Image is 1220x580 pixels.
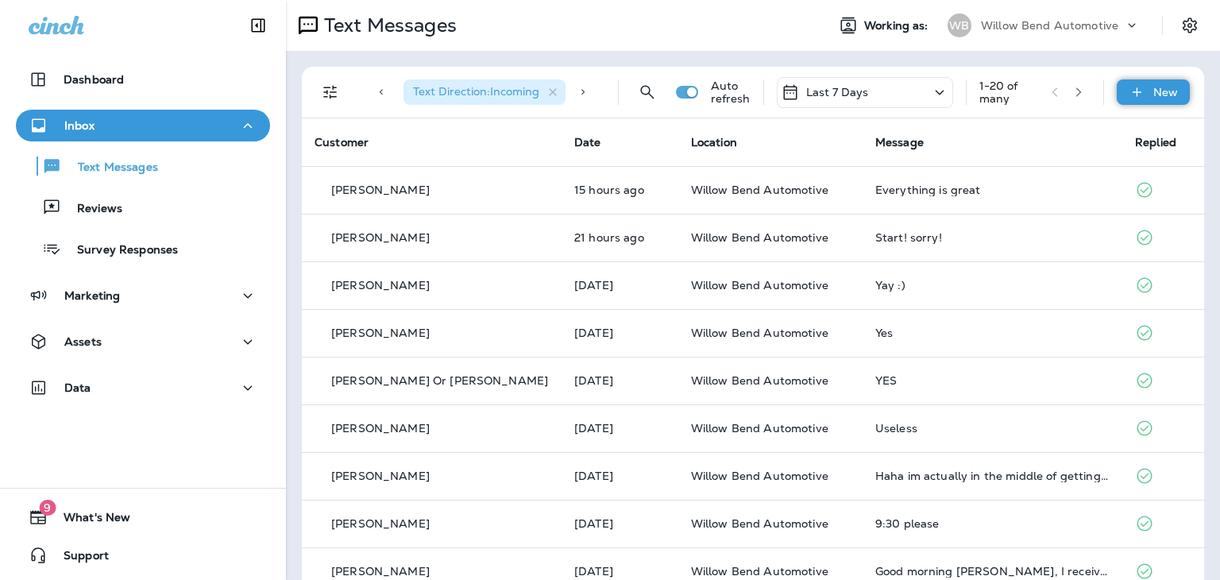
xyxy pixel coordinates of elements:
[948,14,971,37] div: WB
[62,160,158,176] p: Text Messages
[875,374,1110,387] div: YES
[875,135,924,149] span: Message
[574,517,666,530] p: Oct 7, 2025 08:26 AM
[711,79,751,105] p: Auto refresh
[16,191,270,224] button: Reviews
[574,231,666,244] p: Oct 7, 2025 03:00 PM
[691,135,737,149] span: Location
[48,549,109,568] span: Support
[331,374,548,387] p: [PERSON_NAME] Or [PERSON_NAME]
[875,422,1110,435] div: Useless
[236,10,280,41] button: Collapse Sidebar
[574,374,666,387] p: Oct 7, 2025 11:28 AM
[574,422,666,435] p: Oct 7, 2025 11:27 AM
[981,19,1118,32] p: Willow Bend Automotive
[61,202,122,217] p: Reviews
[331,422,430,435] p: [PERSON_NAME]
[64,73,124,86] p: Dashboard
[318,14,457,37] p: Text Messages
[331,279,430,292] p: [PERSON_NAME]
[16,232,270,265] button: Survey Responses
[864,19,932,33] span: Working as:
[691,278,828,292] span: Willow Bend Automotive
[574,470,666,482] p: Oct 7, 2025 10:42 AM
[875,565,1110,578] div: Good morning Cheri, I received the quote to sign. My husband is in a meeting until 8:30 then I wi...
[574,135,601,149] span: Date
[16,280,270,311] button: Marketing
[875,184,1110,196] div: Everything is great
[631,76,663,108] button: Search Messages
[875,470,1110,482] div: Haha im actually in the middle of getting a new car 😂 the repairs outweigh the value of the optim...
[331,517,430,530] p: [PERSON_NAME]
[16,149,270,183] button: Text Messages
[39,500,56,516] span: 9
[875,279,1110,292] div: Yay :)
[61,243,178,258] p: Survey Responses
[413,84,539,99] span: Text Direction : Incoming
[691,230,828,245] span: Willow Bend Automotive
[1153,86,1178,99] p: New
[875,231,1110,244] div: Start! sorry!
[979,79,1039,105] div: 1 - 20 of many
[315,135,369,149] span: Customer
[1176,11,1204,40] button: Settings
[16,64,270,95] button: Dashboard
[691,183,828,197] span: Willow Bend Automotive
[331,470,430,482] p: [PERSON_NAME]
[64,381,91,394] p: Data
[691,421,828,435] span: Willow Bend Automotive
[1135,135,1176,149] span: Replied
[403,79,566,105] div: Text Direction:Incoming
[806,86,869,99] p: Last 7 Days
[48,511,130,530] span: What's New
[64,289,120,302] p: Marketing
[574,279,666,292] p: Oct 7, 2025 12:34 PM
[691,516,828,531] span: Willow Bend Automotive
[331,327,430,339] p: [PERSON_NAME]
[16,326,270,358] button: Assets
[574,184,666,196] p: Oct 7, 2025 08:51 PM
[16,110,270,141] button: Inbox
[691,469,828,483] span: Willow Bend Automotive
[331,231,430,244] p: [PERSON_NAME]
[64,335,102,348] p: Assets
[691,564,828,578] span: Willow Bend Automotive
[691,326,828,340] span: Willow Bend Automotive
[64,119,95,132] p: Inbox
[16,501,270,533] button: 9What's New
[875,327,1110,339] div: Yes
[331,184,430,196] p: [PERSON_NAME]
[16,539,270,571] button: Support
[574,327,666,339] p: Oct 7, 2025 11:43 AM
[574,565,666,578] p: Oct 7, 2025 08:10 AM
[691,373,828,388] span: Willow Bend Automotive
[331,565,430,578] p: [PERSON_NAME]
[315,76,346,108] button: Filters
[875,517,1110,530] div: 9:30 please
[16,372,270,404] button: Data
